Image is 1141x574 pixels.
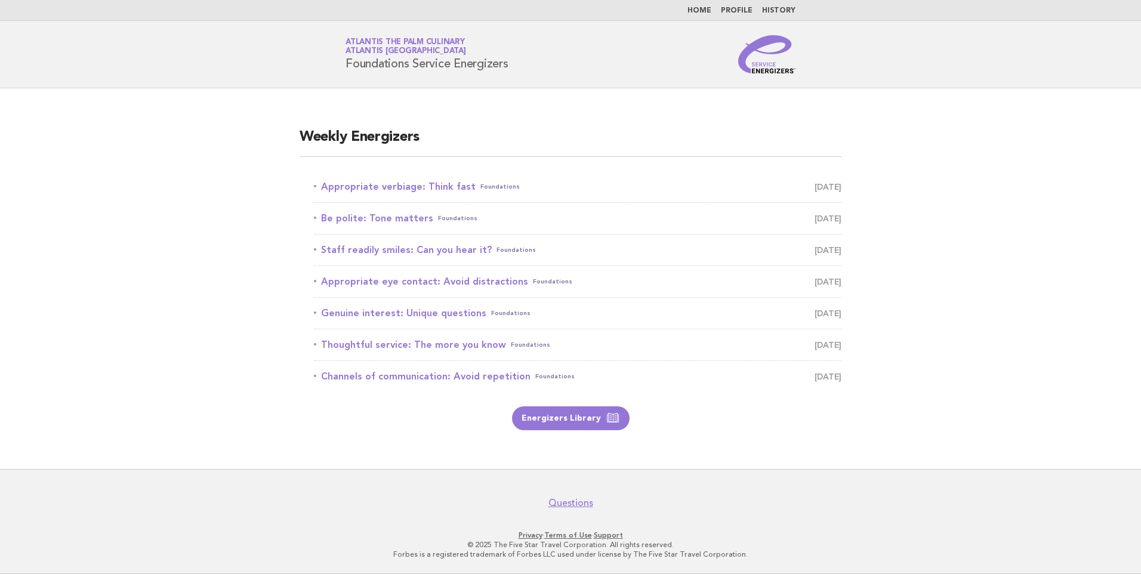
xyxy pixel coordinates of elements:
[346,39,508,70] h1: Foundations Service Energizers
[314,273,841,290] a: Appropriate eye contact: Avoid distractionsFoundations [DATE]
[491,305,531,322] span: Foundations
[205,550,936,559] p: Forbes is a registered trademark of Forbes LLC used under license by The Five Star Travel Corpora...
[815,178,841,195] span: [DATE]
[815,368,841,385] span: [DATE]
[519,531,542,539] a: Privacy
[815,337,841,353] span: [DATE]
[535,368,575,385] span: Foundations
[314,210,841,227] a: Be polite: Tone mattersFoundations [DATE]
[346,38,466,55] a: Atlantis The Palm CulinaryAtlantis [GEOGRAPHIC_DATA]
[512,406,630,430] a: Energizers Library
[721,7,753,14] a: Profile
[314,242,841,258] a: Staff readily smiles: Can you hear it?Foundations [DATE]
[815,242,841,258] span: [DATE]
[346,48,466,55] span: Atlantis [GEOGRAPHIC_DATA]
[762,7,795,14] a: History
[205,530,936,540] p: · ·
[480,178,520,195] span: Foundations
[314,368,841,385] a: Channels of communication: Avoid repetitionFoundations [DATE]
[815,273,841,290] span: [DATE]
[300,128,841,157] h2: Weekly Energizers
[687,7,711,14] a: Home
[511,337,550,353] span: Foundations
[594,531,623,539] a: Support
[314,178,841,195] a: Appropriate verbiage: Think fastFoundations [DATE]
[497,242,536,258] span: Foundations
[533,273,572,290] span: Foundations
[544,531,592,539] a: Terms of Use
[314,305,841,322] a: Genuine interest: Unique questionsFoundations [DATE]
[205,540,936,550] p: © 2025 The Five Star Travel Corporation. All rights reserved.
[548,497,593,509] a: Questions
[738,35,795,73] img: Service Energizers
[815,305,841,322] span: [DATE]
[815,210,841,227] span: [DATE]
[438,210,477,227] span: Foundations
[314,337,841,353] a: Thoughtful service: The more you knowFoundations [DATE]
